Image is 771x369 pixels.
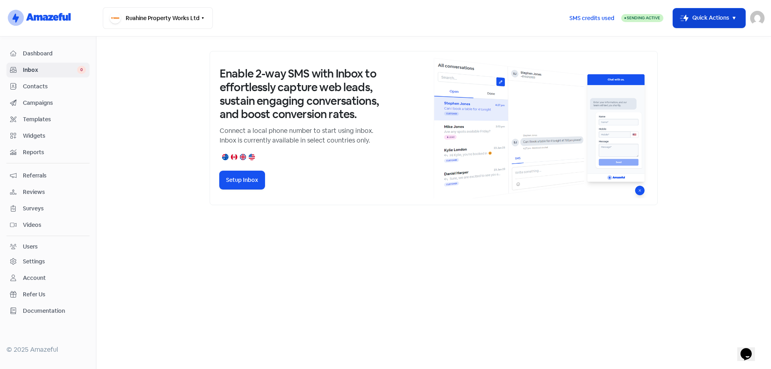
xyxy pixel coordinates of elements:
[563,13,621,22] a: SMS credits used
[6,112,90,127] a: Templates
[23,171,86,180] span: Referrals
[231,154,237,160] img: canada.png
[23,115,86,124] span: Templates
[6,271,90,285] a: Account
[23,221,86,229] span: Videos
[6,63,90,77] a: Inbox 0
[222,154,228,160] img: australia.png
[6,128,90,143] a: Widgets
[23,243,38,251] div: Users
[220,171,265,189] button: Setup Inbox
[249,154,255,160] img: united-states.png
[103,7,213,29] button: Ruahine Property Works Ltd
[6,201,90,216] a: Surveys
[6,168,90,183] a: Referrals
[6,145,90,160] a: Reports
[240,154,246,160] img: united-kingdom.png
[77,66,86,74] span: 0
[23,66,77,74] span: Inbox
[627,15,660,20] span: Sending Active
[6,185,90,200] a: Reviews
[23,257,45,266] div: Settings
[6,79,90,94] a: Contacts
[23,290,86,299] span: Refer Us
[220,67,380,121] h3: Enable 2-way SMS with Inbox to effortlessly capture web leads, sustain engaging conversations, an...
[6,254,90,269] a: Settings
[6,287,90,302] a: Refer Us
[750,11,765,25] img: User
[737,337,763,361] iframe: chat widget
[23,188,86,196] span: Reviews
[23,99,86,107] span: Campaigns
[434,58,648,198] img: inbox-default-image-2.png
[6,345,90,355] div: © 2025 Amazeful
[621,13,663,23] a: Sending Active
[6,218,90,232] a: Videos
[220,126,380,145] p: Connect a local phone number to start using inbox. Inbox is currently available in select countri...
[23,132,86,140] span: Widgets
[6,46,90,61] a: Dashboard
[23,148,86,157] span: Reports
[6,96,90,110] a: Campaigns
[23,49,86,58] span: Dashboard
[673,8,745,28] button: Quick Actions
[23,82,86,91] span: Contacts
[23,307,86,315] span: Documentation
[23,204,86,213] span: Surveys
[23,274,46,282] div: Account
[6,304,90,318] a: Documentation
[569,14,614,22] span: SMS credits used
[6,239,90,254] a: Users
